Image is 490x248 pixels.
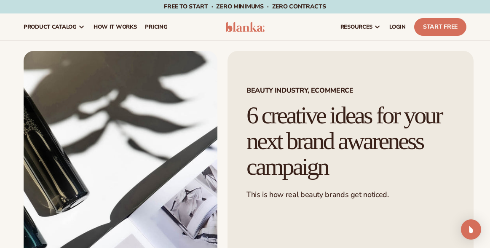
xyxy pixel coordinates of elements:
span: Free to start · ZERO minimums · ZERO contracts [164,3,326,11]
a: How It Works [89,13,141,40]
span: BEAUTY INDUSTRY, ECOMMERCE [246,87,455,94]
a: resources [336,13,385,40]
a: product catalog [19,13,89,40]
a: Start Free [414,18,466,36]
a: pricing [141,13,171,40]
img: logo [225,22,265,32]
span: product catalog [24,24,77,30]
span: resources [340,24,372,30]
span: How It Works [94,24,137,30]
div: Open Intercom Messenger [461,219,481,240]
h1: 6 creative ideas for your next brand awareness campaign [246,103,455,180]
span: LOGIN [389,24,406,30]
p: This is how real beauty brands get noticed. [246,190,455,200]
a: LOGIN [385,13,410,40]
span: pricing [145,24,167,30]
